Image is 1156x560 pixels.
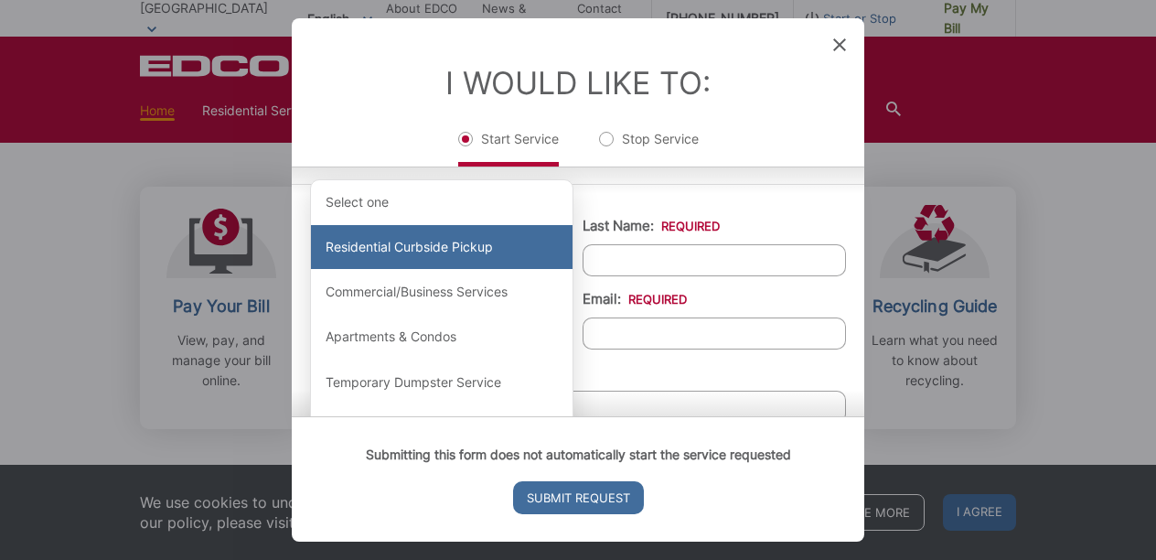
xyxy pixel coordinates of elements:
[311,316,573,360] div: Apartments & Condos
[311,270,573,314] div: Commercial/Business Services
[311,361,573,404] div: Temporary Dumpster Service
[513,481,644,514] input: Submit Request
[445,64,711,102] label: I Would Like To:
[583,291,687,307] label: Email:
[311,225,573,269] div: Residential Curbside Pickup
[311,405,573,449] div: Construction & Demolition
[583,218,720,234] label: Last Name:
[366,447,791,462] strong: Submitting this form does not automatically start the service requested
[311,180,573,224] div: Select one
[458,130,559,167] label: Start Service
[599,130,699,167] label: Stop Service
